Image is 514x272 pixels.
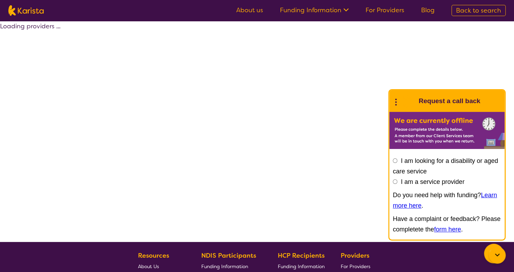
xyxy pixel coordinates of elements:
[434,226,461,233] a: form here
[393,157,498,175] label: I am looking for a disability or aged care service
[419,96,480,106] h1: Request a call back
[456,6,501,15] span: Back to search
[8,5,44,16] img: Karista logo
[277,261,324,272] a: Funding Information
[201,251,256,260] b: NDIS Participants
[401,178,464,185] label: I am a service provider
[201,261,261,272] a: Funding Information
[138,263,159,270] span: About Us
[138,261,185,272] a: About Us
[365,6,404,14] a: For Providers
[236,6,263,14] a: About us
[341,251,369,260] b: Providers
[341,263,370,270] span: For Providers
[421,6,435,14] a: Blog
[393,190,501,211] p: Do you need help with funding? .
[341,261,373,272] a: For Providers
[277,263,324,270] span: Funding Information
[484,244,504,263] button: Channel Menu
[138,251,169,260] b: Resources
[277,251,324,260] b: HCP Recipients
[400,94,414,108] img: Karista
[393,214,501,235] p: Have a complaint or feedback? Please completete the .
[389,112,505,149] img: Karista offline chat form to request call back
[280,6,349,14] a: Funding Information
[451,5,506,16] a: Back to search
[201,263,248,270] span: Funding Information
